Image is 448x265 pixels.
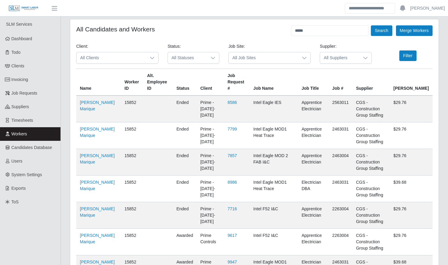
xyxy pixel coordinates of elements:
th: [PERSON_NAME] [390,69,433,96]
td: CGS - Construction Group Staffing [352,95,390,122]
span: Todo [11,50,21,55]
span: Users [11,159,23,163]
label: Supplier: [320,43,336,50]
td: 15852 [121,95,144,122]
span: Exports [11,186,26,191]
td: Prime - [DATE]-[DATE] [197,202,224,229]
a: 9947 [227,260,237,264]
th: Status [173,69,197,96]
a: [PERSON_NAME] Marique [80,100,115,111]
td: Intel Eagle MOD1 Heat Trace [250,122,298,149]
td: ended [173,176,197,202]
span: All Clients [77,52,146,63]
a: [PERSON_NAME] Marique [80,180,115,191]
td: $29.76 [390,95,433,122]
td: $29.76 [390,229,433,255]
td: 15852 [121,176,144,202]
td: Prime Controls [197,229,224,255]
th: Client [197,69,224,96]
td: Intel F52 I&C [250,229,298,255]
td: Apprentice Electrician [298,95,329,122]
td: 2263004 [329,229,352,255]
a: 8586 [227,100,237,105]
label: Job Site: [228,43,245,50]
span: Invoicing [11,77,28,82]
td: 2463004 [329,149,352,176]
td: 15852 [121,122,144,149]
h4: All Candidates and Workers [76,25,155,33]
a: [PERSON_NAME] Marique [80,127,115,138]
span: Job Requests [11,91,38,95]
td: Electrician DBA [298,176,329,202]
span: Suppliers [11,104,29,109]
th: Job Name [250,69,298,96]
td: Intel Eagle IES [250,95,298,122]
span: Dashboard [11,36,32,41]
td: 2263004 [329,202,352,229]
td: Prime - [DATE]-[DATE] [197,122,224,149]
td: 15852 [121,229,144,255]
button: Search [371,25,392,36]
td: CGS - Construction Group Staffing [352,149,390,176]
td: ended [173,149,197,176]
label: Client: [76,43,88,50]
td: Prime - [DATE]-[DATE] [197,176,224,202]
td: ended [173,122,197,149]
td: $29.76 [390,202,433,229]
a: 7716 [227,206,237,211]
th: Supplier [352,69,390,96]
a: [PERSON_NAME] Marique [80,153,115,164]
button: Merge Workers [396,25,433,36]
span: Clients [11,63,25,68]
a: 7857 [227,153,237,158]
button: Filter [399,50,417,61]
a: 8986 [227,180,237,185]
label: Status: [168,43,181,50]
td: ended [173,202,197,229]
td: ended [173,95,197,122]
span: System Settings [11,172,42,177]
span: Candidates Database [11,145,52,150]
td: 15852 [121,202,144,229]
th: Job # [329,69,352,96]
td: Intel F52 I&C [250,202,298,229]
a: 9617 [227,233,237,238]
td: 2463031 [329,122,352,149]
td: Intel Eagle MOD1 Heat Trace [250,176,298,202]
td: 2463031 [329,176,352,202]
span: SLM Services [6,22,32,27]
td: 15852 [121,149,144,176]
input: Search [345,3,395,14]
td: Prime - [DATE]-[DATE] [197,149,224,176]
a: [PERSON_NAME] Marique [80,233,115,244]
th: Alt. Employee ID [143,69,173,96]
td: CGS - Construction Group Staffing [352,202,390,229]
th: Job Request # [224,69,250,96]
span: All Suppliers [320,52,359,63]
td: awarded [173,229,197,255]
th: Worker ID [121,69,144,96]
td: Prime - [DATE]-[DATE] [197,95,224,122]
td: CGS - Construction Group Staffing [352,176,390,202]
a: [PERSON_NAME] Marique [80,206,115,218]
td: Apprentice Electrician [298,229,329,255]
th: Name [76,69,121,96]
td: 2563011 [329,95,352,122]
span: Timesheets [11,118,33,123]
td: Intel Eagle MOD 2 FAB I&C [250,149,298,176]
td: $39.68 [390,176,433,202]
img: SLM Logo [8,5,39,12]
a: [PERSON_NAME] [410,5,445,11]
th: Job Title [298,69,329,96]
td: Apprentice Electrician [298,149,329,176]
span: All Job Sites [229,52,298,63]
td: Apprentice Electrician [298,202,329,229]
td: Apprentice Electrician [298,122,329,149]
td: $29.76 [390,149,433,176]
td: CGS - Construction Group Staffing [352,229,390,255]
a: 7799 [227,127,237,131]
span: Workers [11,131,27,136]
td: CGS - Construction Group Staffing [352,122,390,149]
td: $29.76 [390,122,433,149]
span: All Statuses [168,52,207,63]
